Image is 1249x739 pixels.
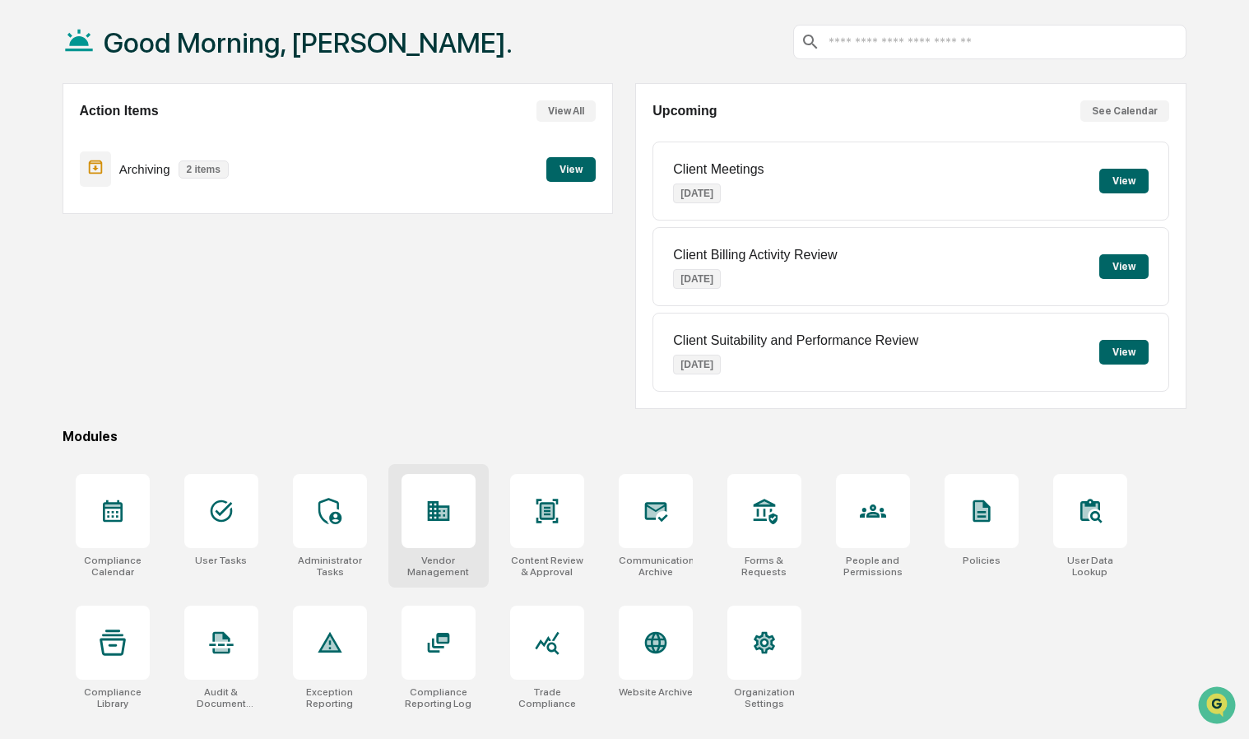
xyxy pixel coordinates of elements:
[63,429,1186,444] div: Modules
[727,686,801,709] div: Organization Settings
[119,293,132,306] div: 🗄️
[727,555,801,578] div: Forms & Requests
[16,125,46,155] img: 1746055101610-c473b297-6a78-478c-a979-82029cc54cd1
[293,555,367,578] div: Administrator Tasks
[619,686,693,698] div: Website Archive
[74,142,226,155] div: We're available if you need us!
[836,555,910,578] div: People and Permissions
[184,686,258,709] div: Audit & Document Logs
[179,160,229,179] p: 2 items
[16,34,299,60] p: How can we help?
[1099,254,1149,279] button: View
[10,285,113,314] a: 🖐️Preclearance
[1080,100,1169,122] button: See Calendar
[510,555,584,578] div: Content Review & Approval
[136,291,204,308] span: Attestations
[195,555,247,566] div: User Tasks
[74,125,270,142] div: Start new chat
[1099,169,1149,193] button: View
[16,324,30,337] div: 🔎
[104,26,513,59] h1: Good Morning, [PERSON_NAME].
[546,160,596,176] a: View
[546,157,596,182] button: View
[1053,555,1127,578] div: User Data Lookup
[146,223,179,236] span: [DATE]
[33,291,106,308] span: Preclearance
[619,555,693,578] div: Communications Archive
[402,555,476,578] div: Vendor Management
[76,555,150,578] div: Compliance Calendar
[673,184,721,203] p: [DATE]
[652,104,717,119] h2: Upcoming
[137,223,142,236] span: •
[51,223,133,236] span: [PERSON_NAME]
[280,130,299,150] button: Start new chat
[16,182,105,195] div: Past conversations
[16,293,30,306] div: 🖐️
[673,248,837,263] p: Client Billing Activity Review
[402,686,476,709] div: Compliance Reporting Log
[255,179,299,198] button: See all
[33,323,104,339] span: Data Lookup
[673,355,721,374] p: [DATE]
[35,125,64,155] img: 8933085812038_c878075ebb4cc5468115_72.jpg
[510,686,584,709] div: Trade Compliance
[164,363,199,375] span: Pylon
[1196,685,1241,729] iframe: Open customer support
[113,285,211,314] a: 🗄️Attestations
[673,162,764,177] p: Client Meetings
[673,333,918,348] p: Client Suitability and Performance Review
[80,104,159,119] h2: Action Items
[76,686,150,709] div: Compliance Library
[119,162,170,176] p: Archiving
[116,362,199,375] a: Powered byPylon
[673,269,721,289] p: [DATE]
[963,555,1001,566] div: Policies
[536,100,596,122] button: View All
[293,686,367,709] div: Exception Reporting
[43,74,272,91] input: Clear
[1099,340,1149,365] button: View
[10,316,110,346] a: 🔎Data Lookup
[16,207,43,234] img: Robert Macaulay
